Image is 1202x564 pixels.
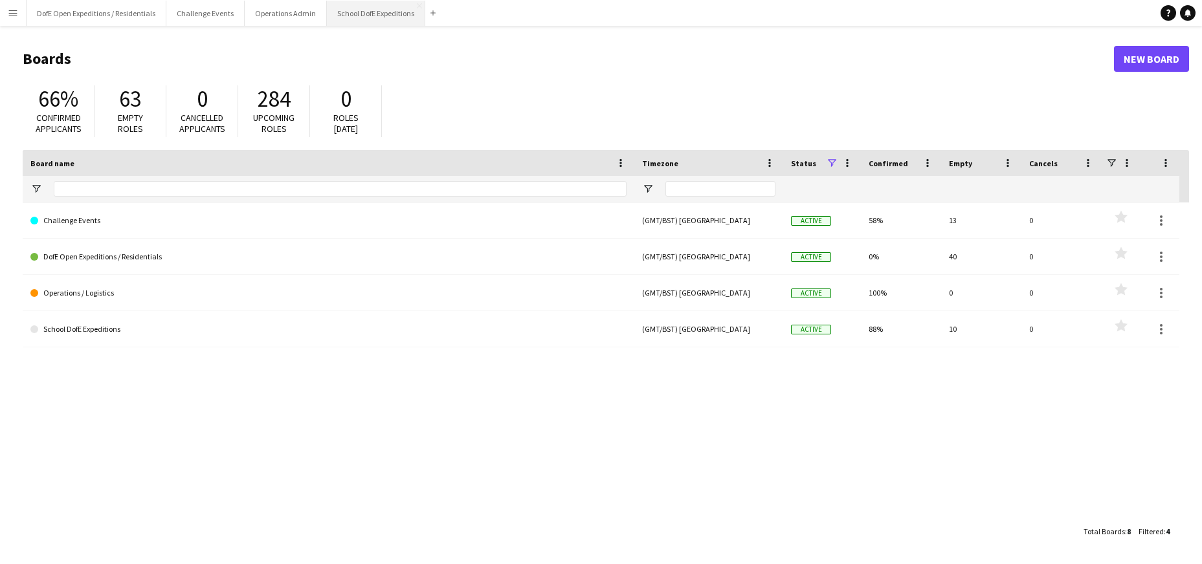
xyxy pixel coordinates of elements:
[1021,239,1102,274] div: 0
[861,202,941,238] div: 58%
[258,85,291,113] span: 284
[791,158,816,168] span: Status
[333,112,359,135] span: Roles [DATE]
[634,311,783,347] div: (GMT/BST) [GEOGRAPHIC_DATA]
[861,239,941,274] div: 0%
[38,85,78,113] span: 66%
[30,158,74,168] span: Board name
[861,275,941,310] div: 100%
[1021,202,1102,238] div: 0
[30,311,627,347] a: School DofE Expeditions
[1029,158,1058,168] span: Cancels
[1139,519,1170,544] div: :
[197,85,208,113] span: 0
[179,112,225,135] span: Cancelled applicants
[30,202,627,239] a: Challenge Events
[1084,519,1131,544] div: :
[791,325,831,334] span: Active
[1166,526,1170,536] span: 4
[1114,46,1189,72] a: New Board
[949,158,972,168] span: Empty
[791,288,831,298] span: Active
[791,252,831,262] span: Active
[30,183,42,195] button: Open Filter Menu
[861,311,941,347] div: 88%
[1139,526,1164,536] span: Filtered
[634,239,783,274] div: (GMT/BST) [GEOGRAPHIC_DATA]
[642,183,654,195] button: Open Filter Menu
[166,1,245,26] button: Challenge Events
[665,181,775,197] input: Timezone Filter Input
[1021,275,1102,310] div: 0
[253,112,295,135] span: Upcoming roles
[118,112,143,135] span: Empty roles
[941,275,1021,310] div: 0
[119,85,141,113] span: 63
[27,1,166,26] button: DofE Open Expeditions / Residentials
[327,1,425,26] button: School DofE Expeditions
[634,202,783,238] div: (GMT/BST) [GEOGRAPHIC_DATA]
[1021,311,1102,347] div: 0
[941,239,1021,274] div: 40
[1084,526,1125,536] span: Total Boards
[30,275,627,311] a: Operations / Logistics
[23,49,1114,69] h1: Boards
[941,202,1021,238] div: 13
[1127,526,1131,536] span: 8
[642,158,678,168] span: Timezone
[54,181,627,197] input: Board name Filter Input
[245,1,327,26] button: Operations Admin
[30,239,627,275] a: DofE Open Expeditions / Residentials
[941,311,1021,347] div: 10
[791,216,831,226] span: Active
[869,158,908,168] span: Confirmed
[634,275,783,310] div: (GMT/BST) [GEOGRAPHIC_DATA]
[36,112,82,135] span: Confirmed applicants
[340,85,351,113] span: 0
